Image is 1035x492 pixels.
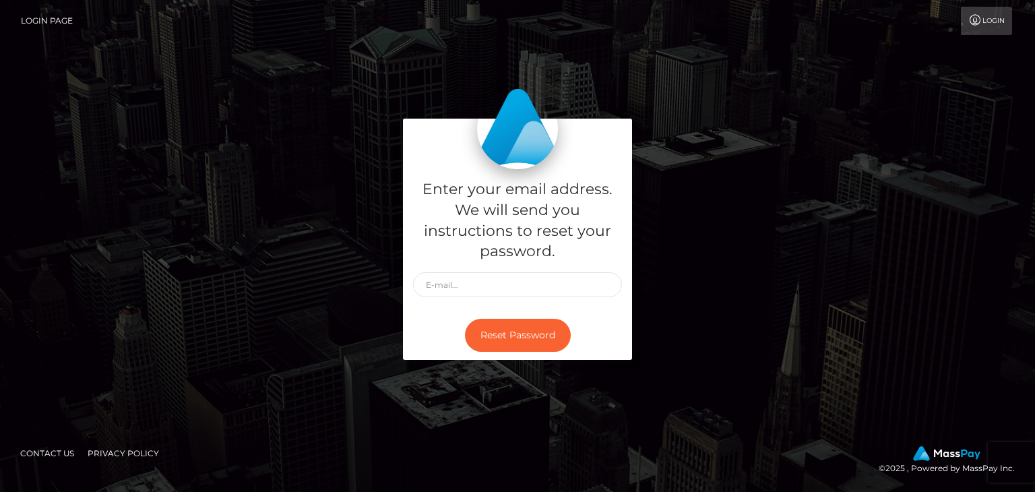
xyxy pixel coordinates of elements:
[21,7,73,35] a: Login Page
[879,446,1025,476] div: © 2025 , Powered by MassPay Inc.
[913,446,980,461] img: MassPay
[477,88,558,169] img: MassPay Login
[413,179,622,262] h5: Enter your email address. We will send you instructions to reset your password.
[413,272,622,297] input: E-mail...
[82,443,164,464] a: Privacy Policy
[465,319,571,352] button: Reset Password
[15,443,80,464] a: Contact Us
[961,7,1012,35] a: Login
